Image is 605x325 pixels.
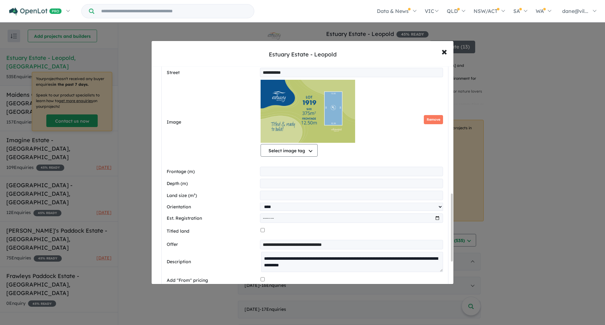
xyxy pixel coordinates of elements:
[95,4,253,18] input: Try estate name, suburb, builder or developer
[562,8,588,14] span: dane@vil...
[261,80,355,143] img: Estuary Estate - Leopold - Lot 1919 (TITLED) - READY TO BUILD
[167,203,257,211] label: Orientation
[167,192,257,200] label: Land size (m²)
[167,180,257,188] label: Depth (m)
[167,228,258,235] label: Titled land
[167,277,258,284] label: Add "From" pricing
[167,69,257,77] label: Street
[269,50,337,59] div: Estuary Estate - Leopold
[167,119,258,126] label: Image
[167,168,257,176] label: Frontage (m)
[441,44,447,58] span: ×
[261,144,318,157] button: Select image tag
[167,241,257,248] label: Offer
[167,215,257,222] label: Est. Registration
[424,115,443,124] button: Remove
[167,258,259,266] label: Description
[9,8,62,15] img: Openlot PRO Logo White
